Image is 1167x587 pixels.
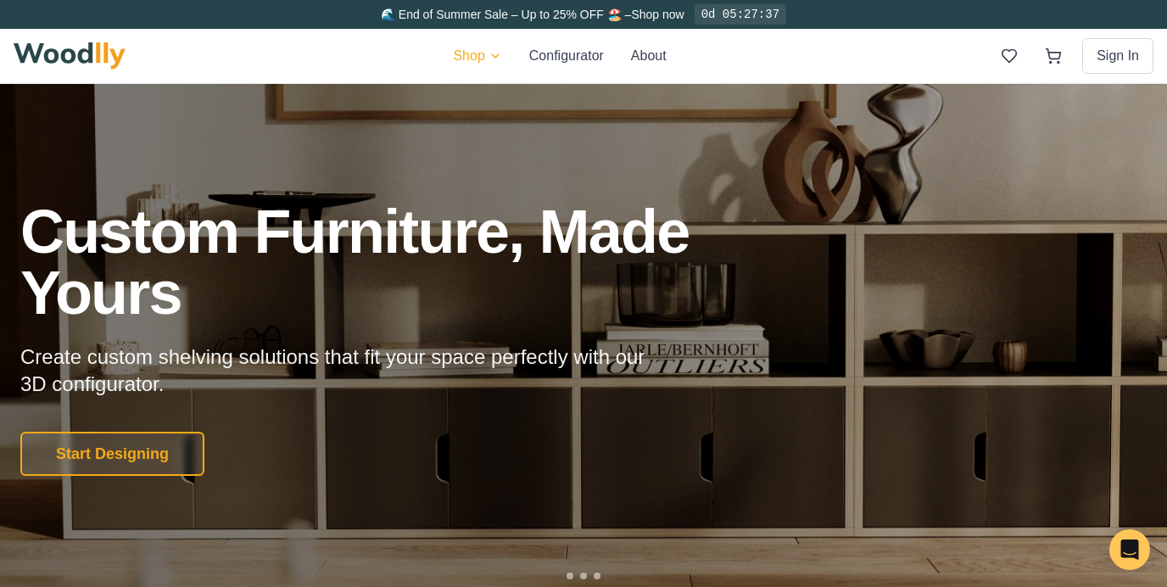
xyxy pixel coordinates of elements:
span: 🌊 End of Summer Sale – Up to 25% OFF 🏖️ – [381,8,631,21]
button: Start Designing [20,432,204,476]
a: Shop now [631,8,684,21]
button: Shop [453,46,501,66]
div: 0d 05:27:37 [695,4,786,25]
h1: Custom Furniture, Made Yours [20,201,780,323]
div: Open Intercom Messenger [1109,529,1150,570]
button: About [631,46,667,66]
button: Configurator [529,46,604,66]
button: Sign In [1082,38,1153,74]
p: Create custom shelving solutions that fit your space perfectly with our 3D configurator. [20,344,672,398]
img: Woodlly [14,42,126,70]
